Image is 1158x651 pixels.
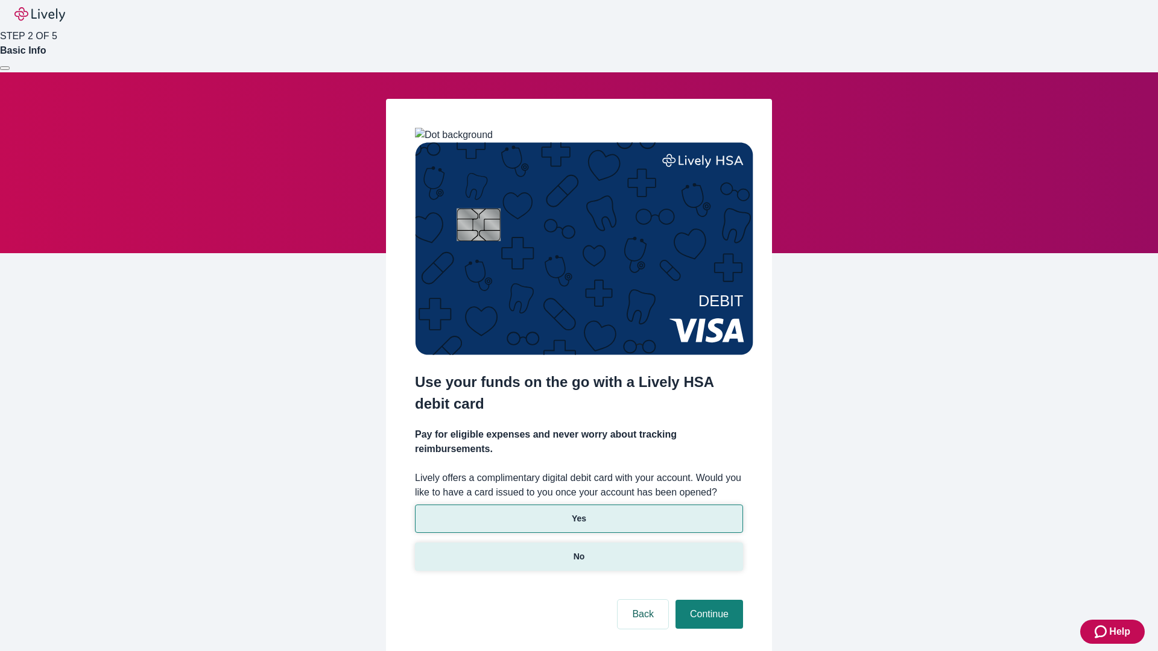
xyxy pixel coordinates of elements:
[618,600,668,629] button: Back
[574,550,585,563] p: No
[14,7,65,22] img: Lively
[1109,624,1130,639] span: Help
[415,427,743,456] h4: Pay for eligible expenses and never worry about tracking reimbursements.
[572,512,586,525] p: Yes
[415,505,743,533] button: Yes
[415,471,743,500] label: Lively offers a complimentary digital debit card with your account. Would you like to have a card...
[1080,620,1145,644] button: Zendesk support iconHelp
[415,142,753,355] img: Debit card
[415,128,493,142] img: Dot background
[1095,624,1109,639] svg: Zendesk support icon
[415,542,743,571] button: No
[675,600,743,629] button: Continue
[415,371,743,415] h2: Use your funds on the go with a Lively HSA debit card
